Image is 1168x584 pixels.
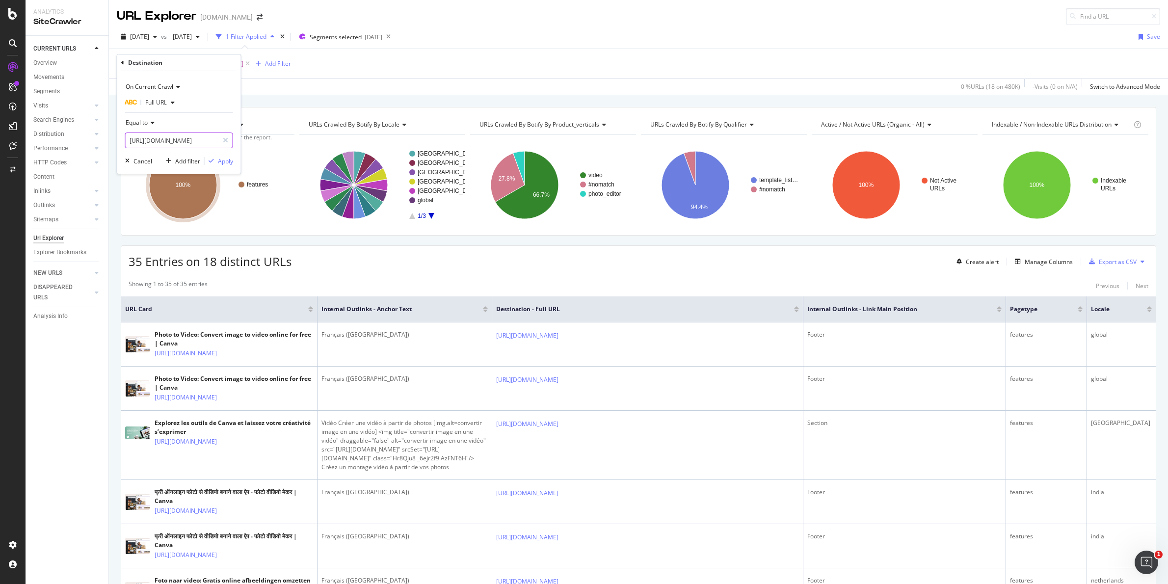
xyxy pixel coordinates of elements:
div: Cancel [133,157,152,165]
span: Destination - Full URL [496,305,779,314]
div: Add filter [175,157,200,165]
text: [GEOGRAPHIC_DATA] [418,150,479,157]
div: Create alert [966,258,999,266]
div: Destination [128,58,162,67]
div: [DOMAIN_NAME] [200,12,253,22]
button: Next [1136,280,1148,292]
span: URL Card [125,305,306,314]
div: Photo to Video: Convert image to video online for free | Canva [155,374,313,392]
text: video [588,172,603,179]
span: Indexable / Non-Indexable URLs distribution [992,120,1112,129]
a: HTTP Codes [33,158,92,168]
div: Save [1147,32,1160,41]
text: Not Active [930,177,956,184]
span: pagetype [1010,305,1063,314]
h4: URLs Crawled By Botify By qualifier [648,117,798,133]
div: Segments [33,86,60,97]
text: [GEOGRAPHIC_DATA] [418,187,479,194]
button: Previous [1096,280,1119,292]
div: DISAPPEARED URLS [33,282,83,303]
svg: A chart. [641,142,807,228]
a: [URL][DOMAIN_NAME] [155,550,217,560]
span: Internal Outlinks - Link Main Position [807,305,982,314]
div: Analytics [33,8,101,16]
div: Footer [807,488,1002,497]
button: 1 Filter Applied [212,29,278,45]
a: Sitemaps [33,214,92,225]
span: 2025 Jun. 22nd [130,32,149,41]
div: Manage Columns [1025,258,1073,266]
div: Visits [33,101,48,111]
span: URLs Crawled By Botify By locale [309,120,399,129]
a: [URL][DOMAIN_NAME] [155,437,217,447]
div: times [278,32,287,42]
div: Explorez les outils de Canva et laissez votre créativité s’exprimer [155,419,313,436]
button: Add filter [162,156,200,166]
svg: A chart. [812,142,978,228]
text: URLs [1101,185,1115,192]
text: [GEOGRAPHIC_DATA] [418,169,479,176]
div: NEW URLS [33,268,62,278]
div: Explorer Bookmarks [33,247,86,258]
text: 27.8% [498,175,515,182]
div: Français ([GEOGRAPHIC_DATA]) [321,488,488,497]
div: Section [807,419,1002,427]
div: Overview [33,58,57,68]
div: फ्री ऑनलाइन फोटो से वीडियो बनाने वाला ऐप - फोटो वीडियो मेकर | Canva [155,488,313,505]
a: Search Engines [33,115,92,125]
div: Add Filter [265,59,291,68]
img: main image [125,494,150,510]
div: Sitemaps [33,214,58,225]
button: Switch to Advanced Mode [1086,79,1160,95]
div: [DATE] [365,33,382,41]
span: On Current Crawl [126,82,173,91]
a: [URL][DOMAIN_NAME] [155,348,217,358]
div: Apply [218,157,233,165]
div: Switch to Advanced Mode [1090,82,1160,91]
text: URLs [930,185,945,192]
div: Français ([GEOGRAPHIC_DATA]) [321,330,488,339]
a: CURRENT URLS [33,44,92,54]
div: 0 % URLs ( 18 on 480K ) [961,82,1020,91]
div: india [1091,488,1152,497]
button: [DATE] [169,29,204,45]
text: 1/3 [418,212,426,219]
svg: A chart. [299,142,465,228]
img: main image [125,336,150,352]
button: Apply [205,156,233,166]
div: Français ([GEOGRAPHIC_DATA]) [321,374,488,383]
div: arrow-right-arrow-left [257,14,263,21]
a: Overview [33,58,102,68]
text: features [247,181,268,188]
a: [URL][DOMAIN_NAME] [155,506,217,516]
svg: A chart. [982,142,1148,228]
div: CURRENT URLS [33,44,76,54]
span: Full URL [145,98,167,106]
div: A chart. [129,142,294,228]
button: Add Filter [252,58,291,70]
text: 94.4% [691,204,708,211]
a: Content [33,172,102,182]
h4: Indexable / Non-Indexable URLs Distribution [990,117,1132,133]
div: global [1091,374,1152,383]
img: main image [125,380,150,397]
text: 66.7% [533,191,550,198]
div: 1 Filter Applied [226,32,266,41]
h4: URLs Crawled By Botify By locale [307,117,456,133]
span: Active / Not Active URLs (organic - all) [821,120,925,129]
a: Performance [33,143,92,154]
button: Cancel [121,156,152,166]
div: features [1010,532,1083,541]
a: [URL][DOMAIN_NAME] [496,331,558,341]
button: Save [1135,29,1160,45]
div: Content [33,172,54,182]
input: Find a URL [1066,8,1160,25]
div: Next [1136,282,1148,290]
span: 1 [1155,551,1163,558]
img: main image [125,426,150,439]
div: Outlinks [33,200,55,211]
a: Inlinks [33,186,92,196]
div: Distribution [33,129,64,139]
a: Explorer Bookmarks [33,247,102,258]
